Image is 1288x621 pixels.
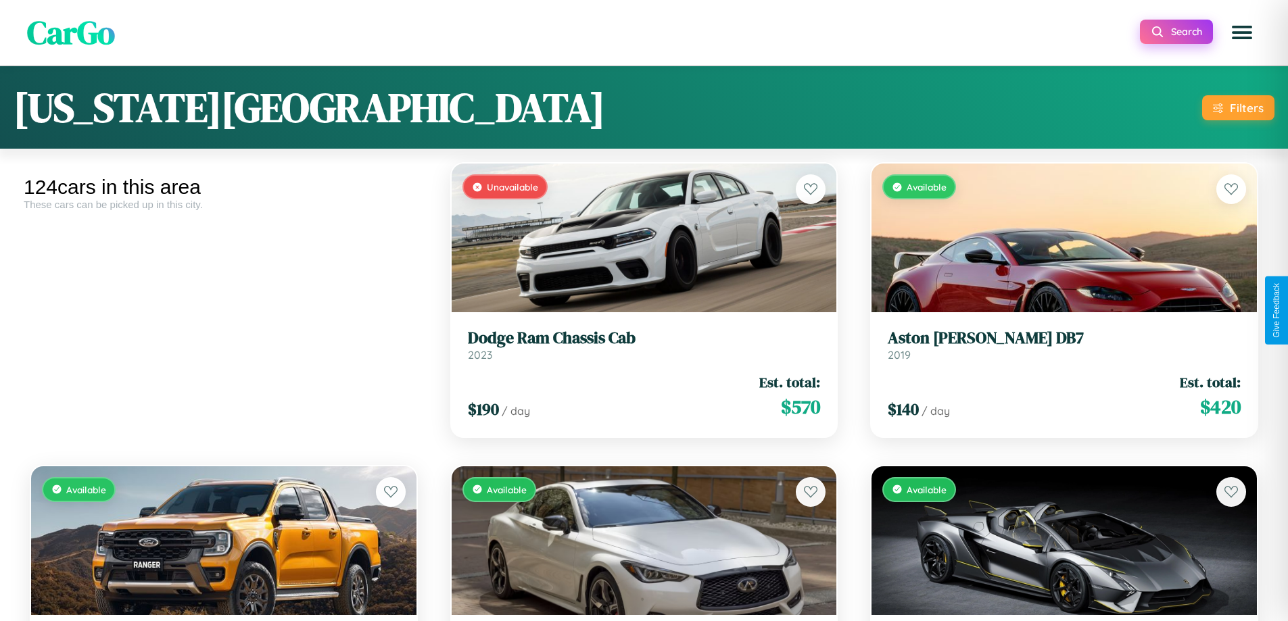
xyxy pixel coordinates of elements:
button: Filters [1202,95,1274,120]
span: 2023 [468,348,492,362]
h3: Dodge Ram Chassis Cab [468,328,821,348]
span: Available [487,484,527,495]
div: These cars can be picked up in this city. [24,199,424,210]
span: CarGo [27,10,115,55]
h3: Aston [PERSON_NAME] DB7 [888,328,1241,348]
span: / day [502,404,530,418]
div: Filters [1230,101,1264,115]
span: Est. total: [1180,372,1241,392]
span: Available [907,181,947,193]
div: 124 cars in this area [24,176,424,199]
span: Unavailable [487,181,538,193]
span: Est. total: [759,372,820,392]
div: Give Feedback [1272,283,1281,338]
span: 2019 [888,348,911,362]
span: $ 570 [781,393,820,420]
span: $ 140 [888,398,919,420]
span: $ 190 [468,398,499,420]
a: Aston [PERSON_NAME] DB72019 [888,328,1241,362]
span: / day [922,404,950,418]
span: $ 420 [1200,393,1241,420]
span: Available [66,484,106,495]
button: Search [1140,20,1213,44]
span: Available [907,484,947,495]
span: Search [1171,26,1202,38]
a: Dodge Ram Chassis Cab2023 [468,328,821,362]
h1: [US_STATE][GEOGRAPHIC_DATA] [14,80,605,135]
button: Open menu [1223,14,1261,51]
